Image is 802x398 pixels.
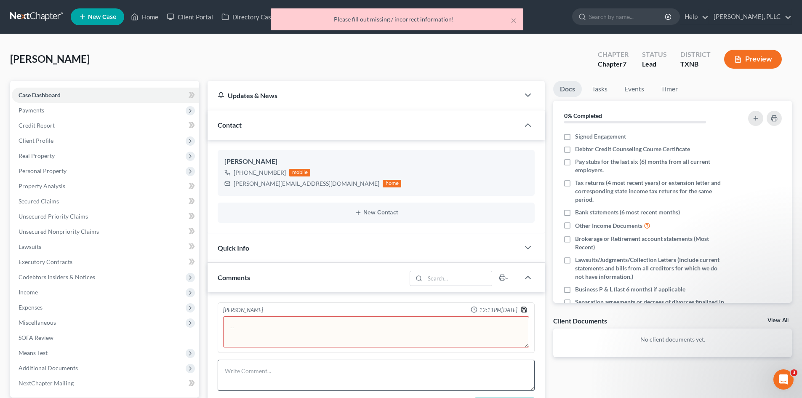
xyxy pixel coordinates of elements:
[575,145,690,153] span: Debtor Credit Counseling Course Certificate
[642,59,667,69] div: Lead
[511,15,517,25] button: ×
[680,59,711,69] div: TXNB
[224,157,528,167] div: [PERSON_NAME]
[654,81,685,97] a: Timer
[553,316,607,325] div: Client Documents
[575,235,725,251] span: Brokerage or Retirement account statements (Most Recent)
[575,132,626,141] span: Signed Engagement
[623,60,626,68] span: 7
[19,122,55,129] span: Credit Report
[12,194,199,209] a: Secured Claims
[12,254,199,270] a: Executory Contracts
[12,88,199,103] a: Case Dashboard
[234,168,286,177] div: [PHONE_NUMBER]
[19,167,67,174] span: Personal Property
[12,118,199,133] a: Credit Report
[19,182,65,190] span: Property Analysis
[19,213,88,220] span: Unsecured Priority Claims
[585,81,614,97] a: Tasks
[791,369,797,376] span: 3
[598,50,629,59] div: Chapter
[19,228,99,235] span: Unsecured Nonpriority Claims
[289,169,310,176] div: mobile
[19,304,43,311] span: Expenses
[12,224,199,239] a: Unsecured Nonpriority Claims
[19,379,74,387] span: NextChapter Mailing
[553,81,582,97] a: Docs
[425,271,492,286] input: Search...
[598,59,629,69] div: Chapter
[19,273,95,280] span: Codebtors Insiders & Notices
[19,107,44,114] span: Payments
[10,53,90,65] span: [PERSON_NAME]
[575,208,680,216] span: Bank statements (6 most recent months)
[19,319,56,326] span: Miscellaneous
[19,258,72,265] span: Executory Contracts
[234,179,379,188] div: [PERSON_NAME][EMAIL_ADDRESS][DOMAIN_NAME]
[218,91,509,100] div: Updates & News
[19,364,78,371] span: Additional Documents
[642,50,667,59] div: Status
[575,222,642,230] span: Other Income Documents
[19,288,38,296] span: Income
[12,179,199,194] a: Property Analysis
[19,137,53,144] span: Client Profile
[19,243,41,250] span: Lawsuits
[564,112,602,119] strong: 0% Completed
[12,239,199,254] a: Lawsuits
[575,298,725,315] span: Separation agreements or decrees of divorces finalized in the past 2 years
[12,330,199,345] a: SOFA Review
[224,209,528,216] button: New Contact
[575,179,725,204] span: Tax returns (4 most recent years) or extension letter and corresponding state income tax returns ...
[680,50,711,59] div: District
[277,15,517,24] div: Please fill out missing / incorrect information!
[19,91,61,99] span: Case Dashboard
[767,318,789,323] a: View All
[383,180,401,187] div: home
[560,335,785,344] p: No client documents yet.
[223,306,263,315] div: [PERSON_NAME]
[12,209,199,224] a: Unsecured Priority Claims
[19,198,59,205] span: Secured Claims
[618,81,651,97] a: Events
[218,121,242,129] span: Contact
[19,334,53,341] span: SOFA Review
[218,244,249,252] span: Quick Info
[12,376,199,391] a: NextChapter Mailing
[575,285,685,294] span: Business P & L (last 6 months) if applicable
[773,369,794,390] iframe: Intercom live chat
[19,349,48,356] span: Means Test
[575,256,725,281] span: Lawsuits/Judgments/Collection Letters (Include current statements and bills from all creditors fo...
[479,306,517,314] span: 12:11PM[DATE]
[19,152,55,159] span: Real Property
[218,273,250,281] span: Comments
[575,158,725,174] span: Pay stubs for the last six (6) months from all current employers.
[724,50,782,69] button: Preview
